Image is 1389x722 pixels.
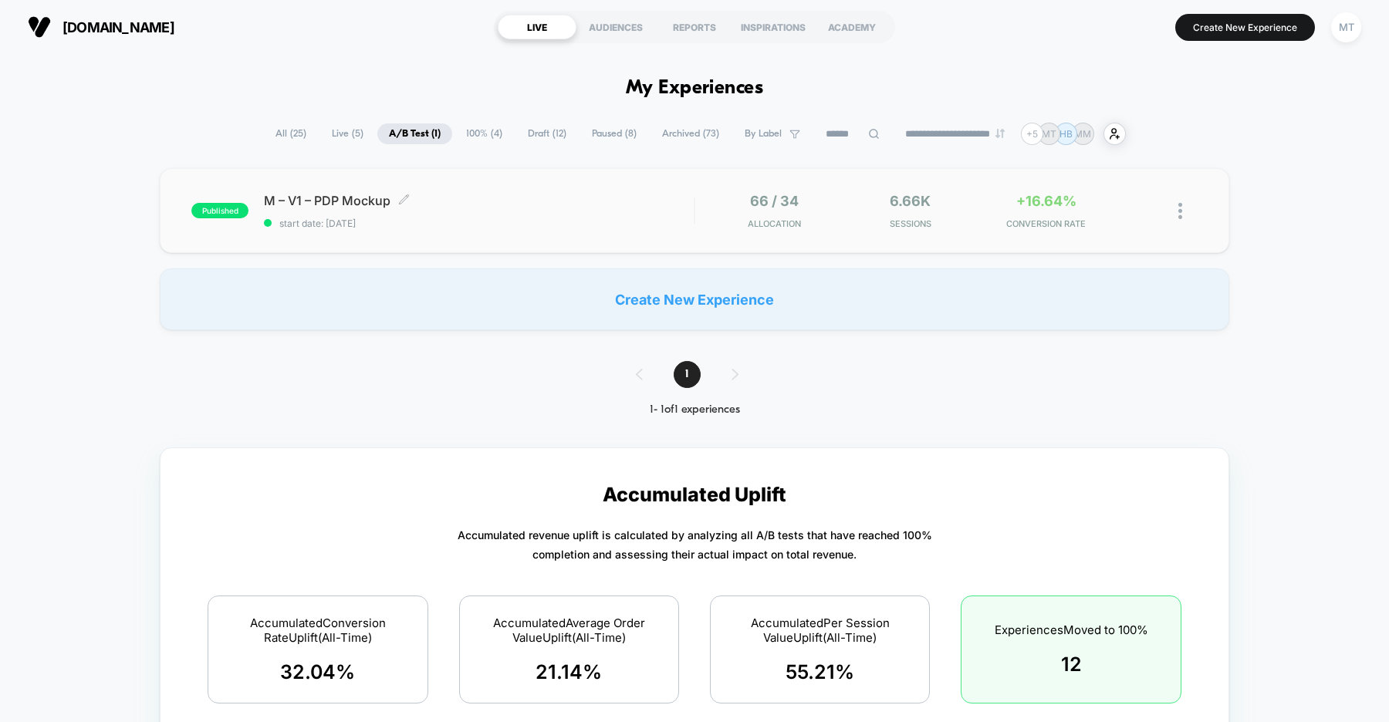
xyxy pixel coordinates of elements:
[750,193,799,209] span: 66 / 34
[28,15,51,39] img: Visually logo
[1331,12,1361,42] div: MT
[786,660,854,683] span: 55.21 %
[655,15,734,39] div: REPORTS
[228,616,407,645] span: Accumulated Conversion Rate Uplift (All-Time)
[320,123,375,144] span: Live ( 5 )
[1016,193,1076,209] span: +16.64%
[160,268,1229,330] div: Create New Experience
[734,15,813,39] div: INSPIRATIONS
[498,15,576,39] div: LIVE
[1042,128,1056,140] p: MT
[1021,123,1043,145] div: + 5
[620,403,769,417] div: 1 - 1 of 1 experiences
[748,218,801,229] span: Allocation
[455,123,514,144] span: 100% ( 4 )
[730,616,910,645] span: Accumulated Per Session Value Uplift (All-Time)
[1074,128,1091,140] p: MM
[745,128,782,140] span: By Label
[191,203,248,218] span: published
[995,622,1148,637] span: Experiences Moved to 100%
[516,123,578,144] span: Draft ( 12 )
[264,218,694,229] span: start date: [DATE]
[1175,14,1315,41] button: Create New Experience
[458,525,932,564] p: Accumulated revenue uplift is calculated by analyzing all A/B tests that have reached 100% comple...
[1061,653,1082,676] span: 12
[890,193,931,209] span: 6.66k
[536,660,602,683] span: 21.14 %
[847,218,975,229] span: Sessions
[479,616,659,645] span: Accumulated Average Order Value Uplift (All-Time)
[626,77,764,100] h1: My Experiences
[982,218,1110,229] span: CONVERSION RATE
[580,123,648,144] span: Paused ( 8 )
[674,361,701,388] span: 1
[576,15,655,39] div: AUDIENCES
[280,660,355,683] span: 32.04 %
[1326,12,1366,43] button: MT
[23,15,179,39] button: [DOMAIN_NAME]
[1178,203,1182,219] img: close
[995,129,1005,138] img: end
[651,123,731,144] span: Archived ( 73 )
[1059,128,1073,140] p: HB
[264,123,318,144] span: All ( 25 )
[377,123,452,144] span: A/B Test ( 1 )
[813,15,891,39] div: ACADEMY
[264,193,694,208] span: M – V1 – PDP Mockup
[603,483,786,506] p: Accumulated Uplift
[63,19,174,35] span: [DOMAIN_NAME]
